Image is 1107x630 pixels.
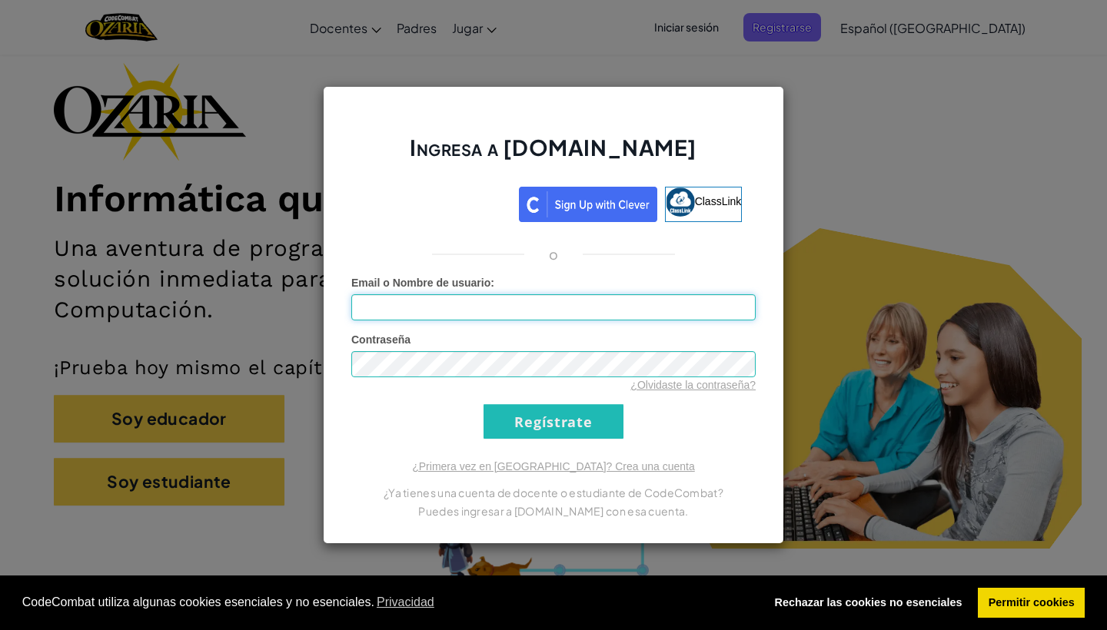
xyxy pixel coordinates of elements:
[365,187,511,222] a: Acceder con Google. Se abre en una pestaña nueva
[630,379,756,391] a: ¿Olvidaste la contraseña?
[412,460,695,472] a: ¿Primera vez en [GEOGRAPHIC_DATA]? Crea una cuenta
[666,187,695,217] img: classlink-logo-small.png
[764,588,972,618] a: deny cookies
[351,333,411,346] span: Contraseña
[351,133,756,177] h2: Ingresa a [DOMAIN_NAME]
[978,588,1085,618] a: allow cookies
[374,591,437,614] a: learn more about cookies
[351,275,494,290] label: :
[695,195,742,207] span: ClassLink
[351,502,756,520] p: Puedes ingresar a [DOMAIN_NAME] con esa cuenta.
[484,404,623,439] input: Regístrate
[519,187,657,222] img: clever_sso_button@2x.png
[351,483,756,502] p: ¿Ya tienes una cuenta de docente o estudiante de CodeCombat?
[22,591,752,614] span: CodeCombat utiliza algunas cookies esenciales y no esenciales.
[365,185,511,219] div: Acceder con Google. Se abre en una pestaña nueva
[357,185,519,219] iframe: Botón de Acceder con Google
[549,245,558,264] p: o
[351,277,490,289] span: Email o Nombre de usuario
